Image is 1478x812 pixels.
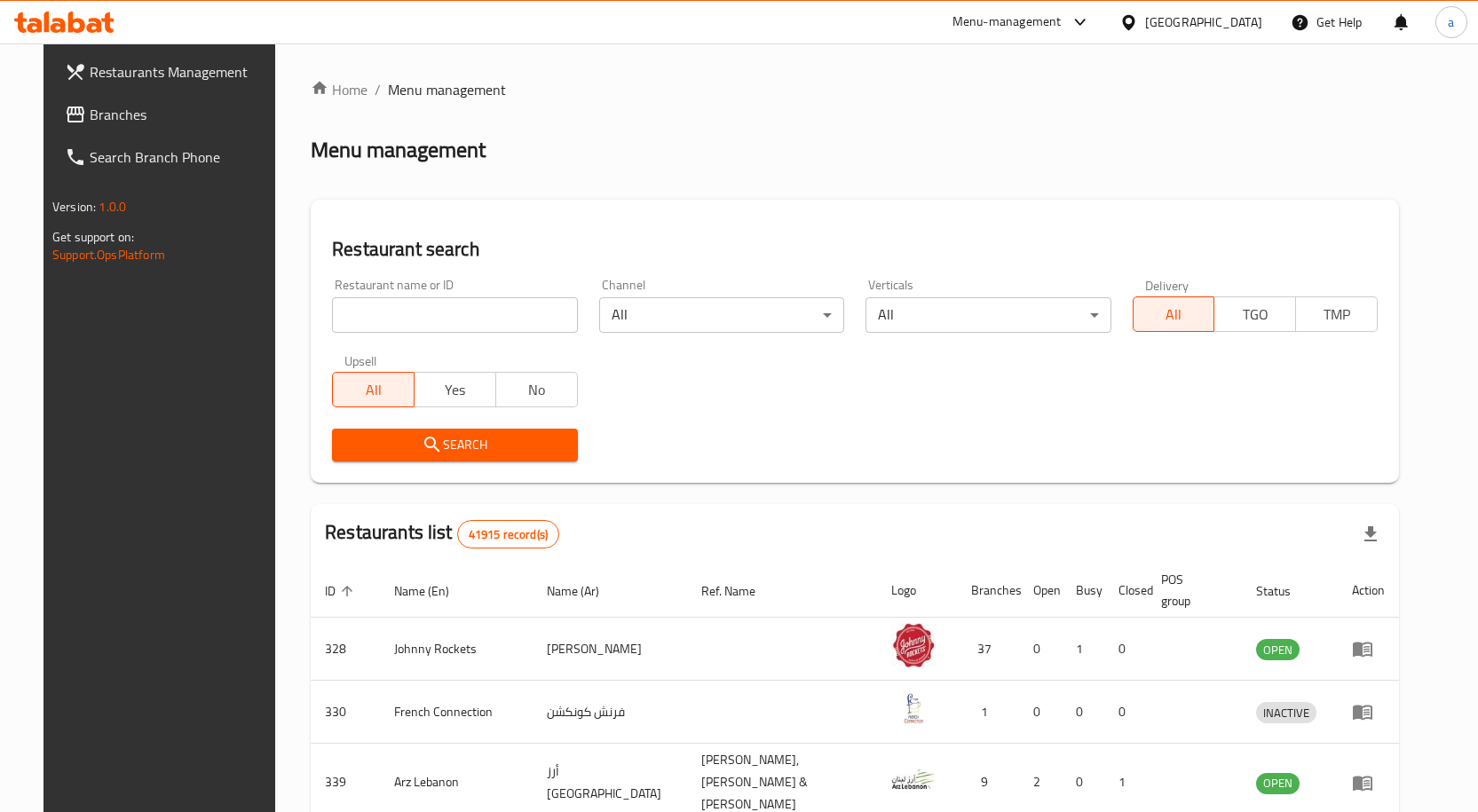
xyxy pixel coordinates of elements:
[325,519,559,548] h2: Restaurants list
[346,434,563,456] span: Search
[332,297,577,333] input: Search for restaurant name or ID..
[51,136,290,178] a: Search Branch Phone
[311,136,486,164] h2: Menu management
[1349,513,1392,556] div: Export file
[1256,639,1300,660] div: OPEN
[1221,302,1289,327] span: TGO
[332,372,415,407] button: All
[52,195,96,218] span: Version:
[51,93,290,136] a: Branches
[1295,296,1378,332] button: TMP
[701,580,779,602] span: Ref. Name
[1133,296,1215,332] button: All
[599,297,844,333] div: All
[311,79,368,100] a: Home
[1145,12,1262,32] div: [GEOGRAPHIC_DATA]
[340,377,407,403] span: All
[90,104,276,125] span: Branches
[332,429,577,461] button: Search
[891,686,936,730] img: French Connection
[1303,302,1371,327] span: TMP
[1019,681,1062,744] td: 0
[957,681,1019,744] td: 1
[1062,681,1104,744] td: 0
[380,618,533,681] td: Johnny Rockets
[51,51,290,93] a: Restaurants Management
[533,681,687,744] td: فرنش كونكشن
[1104,618,1147,681] td: 0
[458,526,558,543] span: 41915 record(s)
[1019,564,1062,618] th: Open
[1019,618,1062,681] td: 0
[1352,772,1385,793] div: Menu
[1145,279,1190,291] label: Delivery
[1062,618,1104,681] td: 1
[957,618,1019,681] td: 37
[1062,564,1104,618] th: Busy
[422,377,489,403] span: Yes
[547,580,622,602] span: Name (Ar)
[495,372,578,407] button: No
[311,681,380,744] td: 330
[90,146,276,168] span: Search Branch Phone
[1352,638,1385,659] div: Menu
[375,79,381,100] li: /
[891,623,936,667] img: Johnny Rockets
[388,79,506,100] span: Menu management
[1161,569,1221,611] span: POS group
[1256,640,1300,660] span: OPEN
[1104,564,1147,618] th: Closed
[332,236,1378,263] h2: Restaurant search
[394,580,472,602] span: Name (En)
[414,372,496,407] button: Yes
[1104,681,1147,744] td: 0
[1256,703,1316,723] span: INACTIVE
[865,297,1110,333] div: All
[1338,564,1399,618] th: Action
[311,79,1399,100] nav: breadcrumb
[1256,580,1314,602] span: Status
[52,243,165,266] a: Support.OpsPlatform
[457,520,559,548] div: Total records count
[1213,296,1296,332] button: TGO
[52,225,134,248] span: Get support on:
[503,377,571,403] span: No
[90,61,276,83] span: Restaurants Management
[891,757,936,801] img: Arz Lebanon
[1256,773,1300,794] div: OPEN
[877,564,957,618] th: Logo
[344,354,377,367] label: Upsell
[380,681,533,744] td: French Connection
[1256,773,1300,793] span: OPEN
[99,195,126,218] span: 1.0.0
[957,564,1019,618] th: Branches
[311,618,380,681] td: 328
[533,618,687,681] td: [PERSON_NAME]
[1448,12,1454,32] span: a
[325,580,359,602] span: ID
[1141,302,1208,327] span: All
[952,12,1062,33] div: Menu-management
[1352,701,1385,722] div: Menu
[1256,702,1316,723] div: INACTIVE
